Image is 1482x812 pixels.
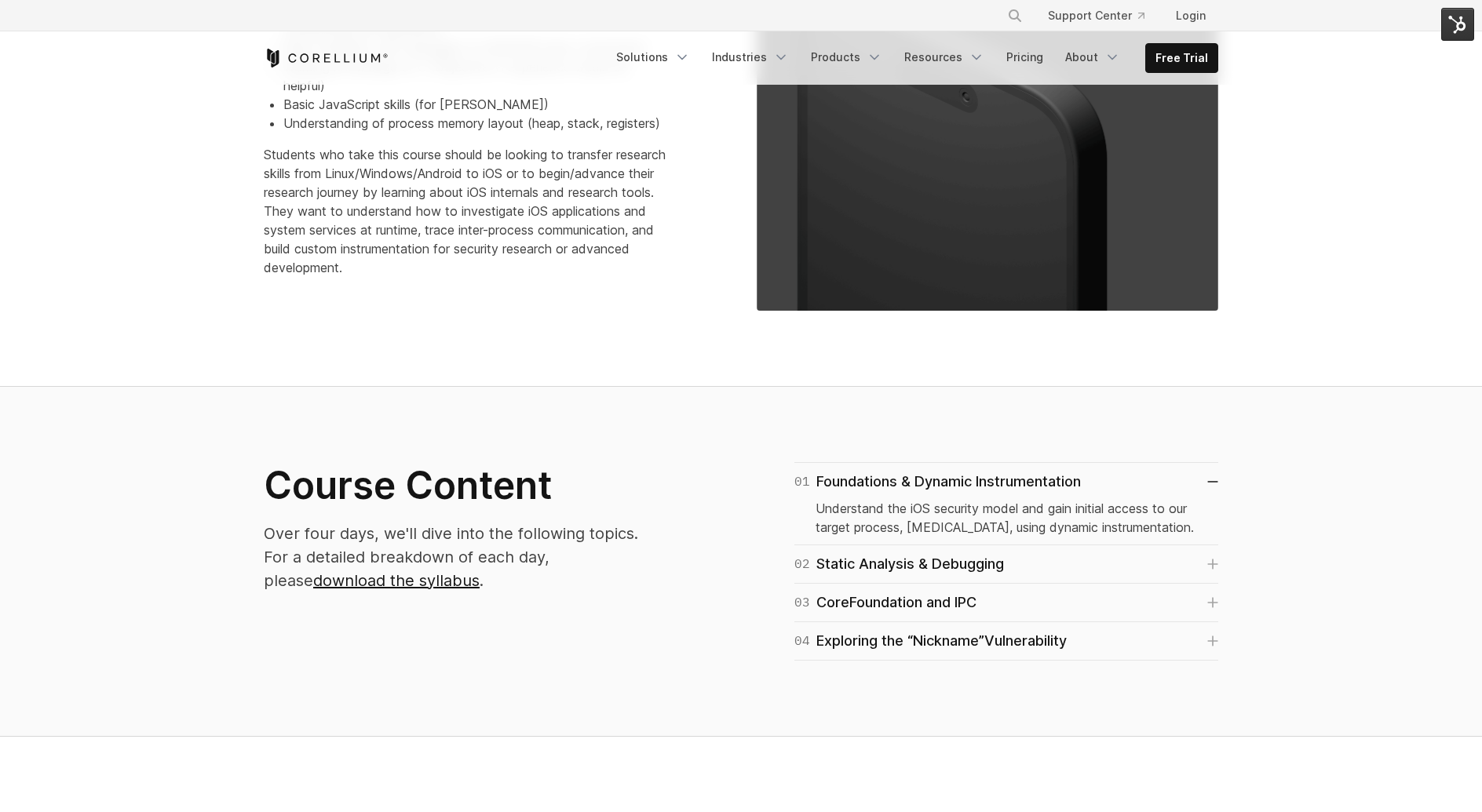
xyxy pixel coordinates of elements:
p: Students who take this course should be looking to transfer research skills from Linux/Windows/An... [264,145,666,277]
span: 01 [794,471,810,493]
a: Products [801,43,892,71]
a: 01Foundations & Dynamic Instrumentation [794,471,1218,493]
a: About [1056,43,1130,71]
a: Solutions [607,43,699,71]
div: CoreFoundation and IPC [794,592,976,614]
img: HubSpot Tools Menu Toggle [1441,8,1474,41]
a: Pricing [997,43,1053,71]
a: 04Exploring the “Nickname”Vulnerability [794,630,1218,652]
span: 02 [794,553,810,575]
h2: Course Content [264,462,666,509]
li: Understanding of process memory layout (heap, stack, registers) [283,114,666,133]
div: Navigation Menu [988,2,1218,30]
div: Foundations & Dynamic Instrumentation [794,471,1081,493]
span: 03 [794,592,810,614]
p: Over four days, we'll dive into the following topics. For a detailed breakdown of each day, please . [264,522,666,592]
a: Resources [895,43,994,71]
div: Exploring the “Nickname”Vulnerability [794,630,1067,652]
span: 04 [794,630,810,652]
a: 03CoreFoundation and IPC [794,592,1218,614]
p: Understand the iOS security model and gain initial access to our target process, [MEDICAL_DATA], ... [816,499,1197,537]
a: Support Center [1035,2,1157,30]
a: Free Trial [1146,44,1217,72]
button: Search [1001,2,1029,30]
div: Navigation Menu [607,43,1218,73]
div: Static Analysis & Debugging [794,553,1004,575]
a: 02Static Analysis & Debugging [794,553,1218,575]
a: Corellium Home [264,49,389,67]
a: download the syllabus [313,571,480,590]
a: Login [1163,2,1218,30]
a: Industries [703,43,798,71]
li: Basic JavaScript skills (for [PERSON_NAME]) [283,95,666,114]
